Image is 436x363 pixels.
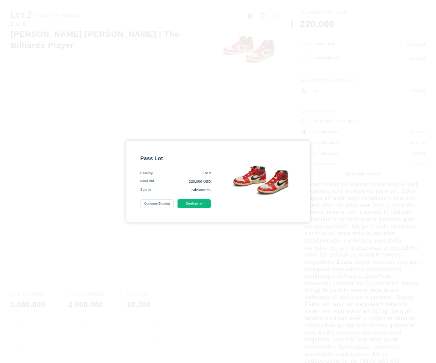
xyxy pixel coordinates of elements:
[178,199,211,208] button: Confirm
[154,179,211,184] div: 220,000 USD
[140,188,151,192] div: Source
[140,171,153,176] div: Passing
[140,199,174,208] button: Continue Bidding
[151,188,211,192] div: Advance #1
[140,155,211,162] div: Pass Lot
[153,171,211,176] div: Lot 2
[140,179,154,184] div: Final Bid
